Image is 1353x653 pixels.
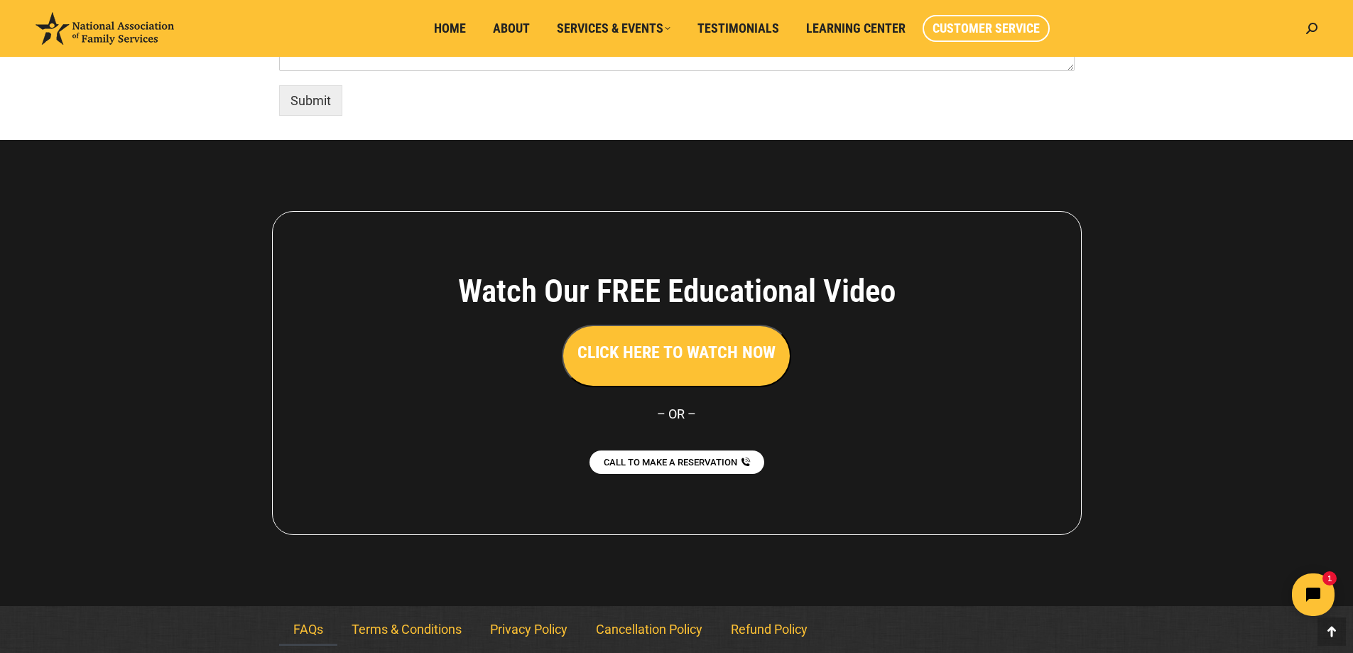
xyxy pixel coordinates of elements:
span: CALL TO MAKE A RESERVATION [604,458,737,467]
a: Testimonials [688,15,789,42]
span: – OR – [657,406,696,421]
iframe: Tidio Chat [1102,561,1347,628]
a: Terms & Conditions [337,613,476,646]
a: CLICK HERE TO WATCH NOW [562,346,791,361]
span: Services & Events [557,21,670,36]
a: Customer Service [923,15,1050,42]
a: About [483,15,540,42]
button: CLICK HERE TO WATCH NOW [562,325,791,387]
a: Privacy Policy [476,613,582,646]
nav: Menu [279,613,1075,646]
img: National Association of Family Services [36,12,174,45]
a: Cancellation Policy [582,613,717,646]
span: Customer Service [933,21,1040,36]
span: About [493,21,530,36]
a: Home [424,15,476,42]
span: Testimonials [697,21,779,36]
a: FAQs [279,613,337,646]
h3: CLICK HERE TO WATCH NOW [577,340,776,365]
span: Learning Center [806,21,906,36]
h4: Watch Our FREE Educational Video [379,272,974,311]
span: Home [434,21,466,36]
a: Refund Policy [717,613,822,646]
a: Learning Center [796,15,915,42]
a: CALL TO MAKE A RESERVATION [589,450,764,474]
button: Submit [279,85,342,116]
